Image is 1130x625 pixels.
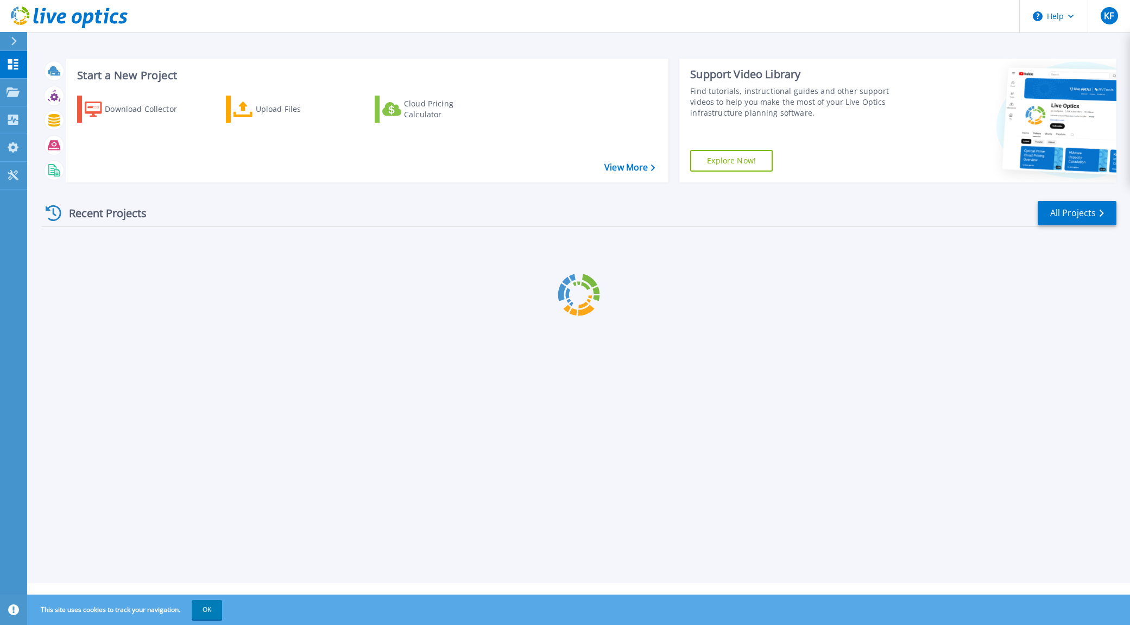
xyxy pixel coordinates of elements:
[375,96,496,123] a: Cloud Pricing Calculator
[256,98,343,120] div: Upload Files
[77,70,654,81] h3: Start a New Project
[1038,201,1116,225] a: All Projects
[105,98,192,120] div: Download Collector
[404,98,491,120] div: Cloud Pricing Calculator
[192,600,222,620] button: OK
[690,67,914,81] div: Support Video Library
[30,600,222,620] span: This site uses cookies to track your navigation.
[42,200,161,226] div: Recent Projects
[77,96,198,123] a: Download Collector
[690,150,773,172] a: Explore Now!
[226,96,347,123] a: Upload Files
[1104,11,1114,20] span: KF
[690,86,914,118] div: Find tutorials, instructional guides and other support videos to help you make the most of your L...
[604,162,655,173] a: View More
